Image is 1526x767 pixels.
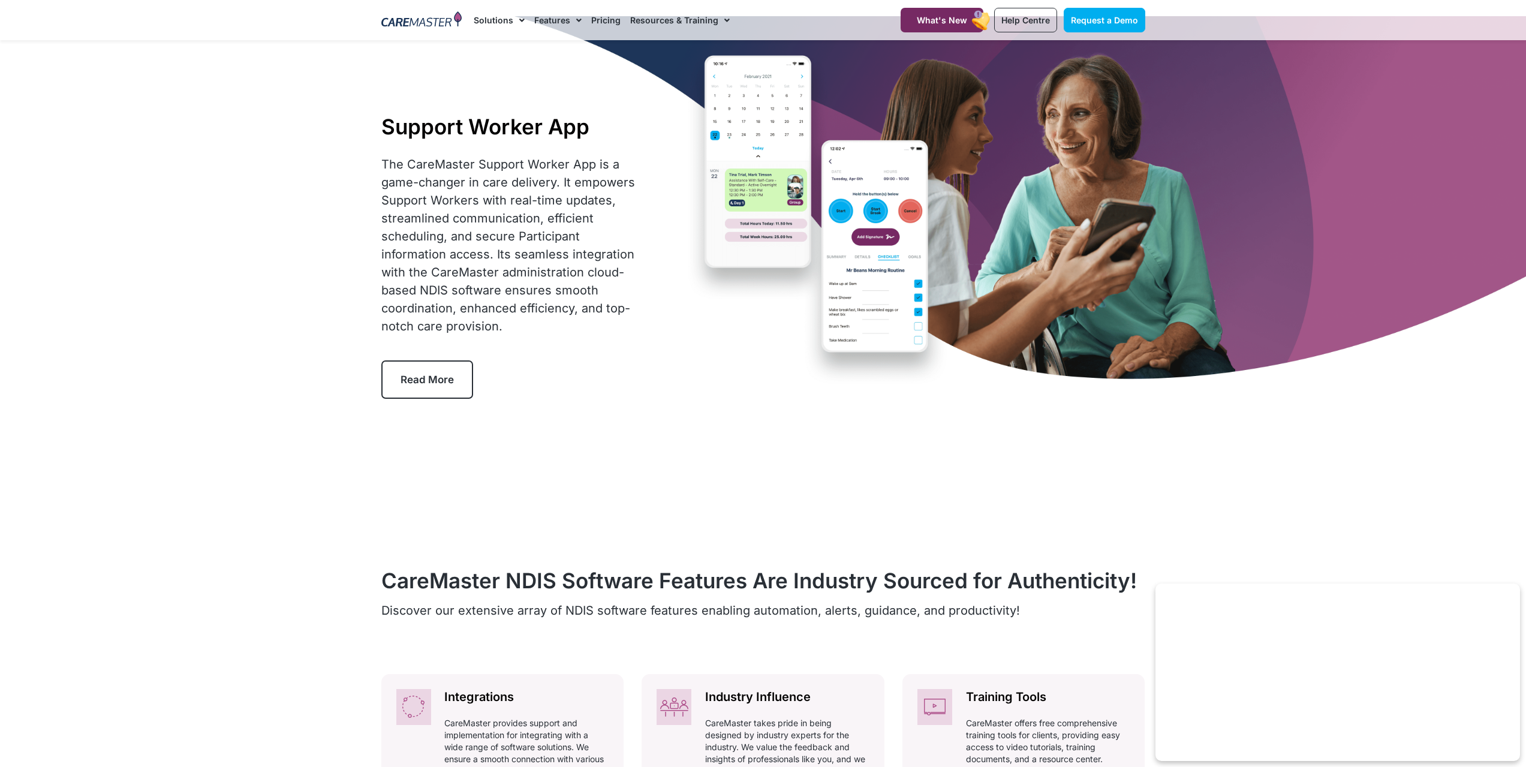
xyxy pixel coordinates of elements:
[444,689,609,705] h2: Integrations
[1155,583,1520,761] iframe: Popup CTA
[994,8,1057,32] a: Help Centre
[657,689,691,725] img: Industry-informed, CareMaster NDIS CRM integrates NDIS Support Worker and Participant Apps, showc...
[1001,15,1050,25] span: Help Centre
[966,689,1130,705] h2: Training Tools
[396,689,431,725] img: CareMaster NDIS CRM ensures seamless work integration with Xero and MYOB, optimising financial ma...
[381,360,473,399] a: Read More
[381,114,641,139] h1: Support Worker App
[901,8,983,32] a: What's New
[381,568,1145,593] h2: CareMaster NDIS Software Features Are Industry Sourced for Authenticity!
[1071,15,1138,25] span: Request a Demo
[1064,8,1145,32] a: Request a Demo
[917,15,967,25] span: What's New
[705,689,869,705] h2: Industry Influence
[381,601,1145,619] p: Discover our extensive array of NDIS software features enabling automation, alerts, guidance, and...
[381,155,641,335] div: The CareMaster Support Worker App is a game-changer in care delivery. It empowers Support Workers...
[401,374,454,386] span: Read More
[381,11,462,29] img: CareMaster Logo
[917,689,952,725] img: CareMaster NDIS CRM provides clients with free training tools, including videos and guides, enhan...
